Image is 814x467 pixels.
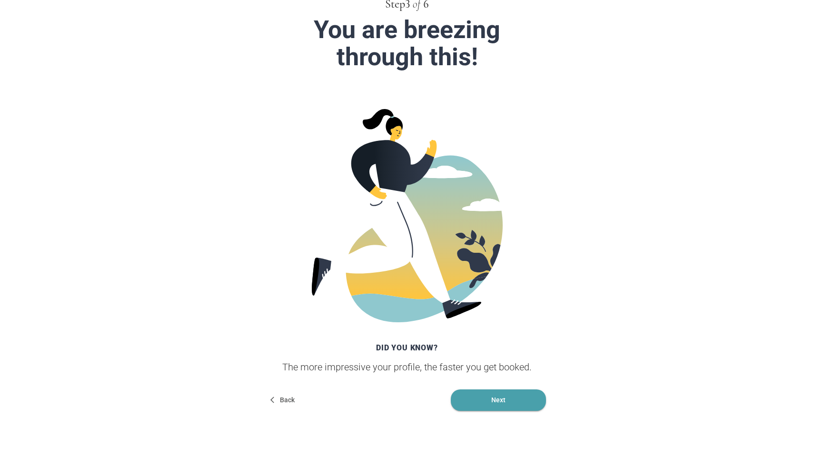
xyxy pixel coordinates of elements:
img: Breezing [312,109,503,322]
button: Back [268,389,298,411]
div: The more impressive your profile, the faster you get booked. [264,361,550,373]
div: Did you know? [264,338,550,357]
button: Next [451,389,546,411]
div: You are breezing through this! [182,16,632,70]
